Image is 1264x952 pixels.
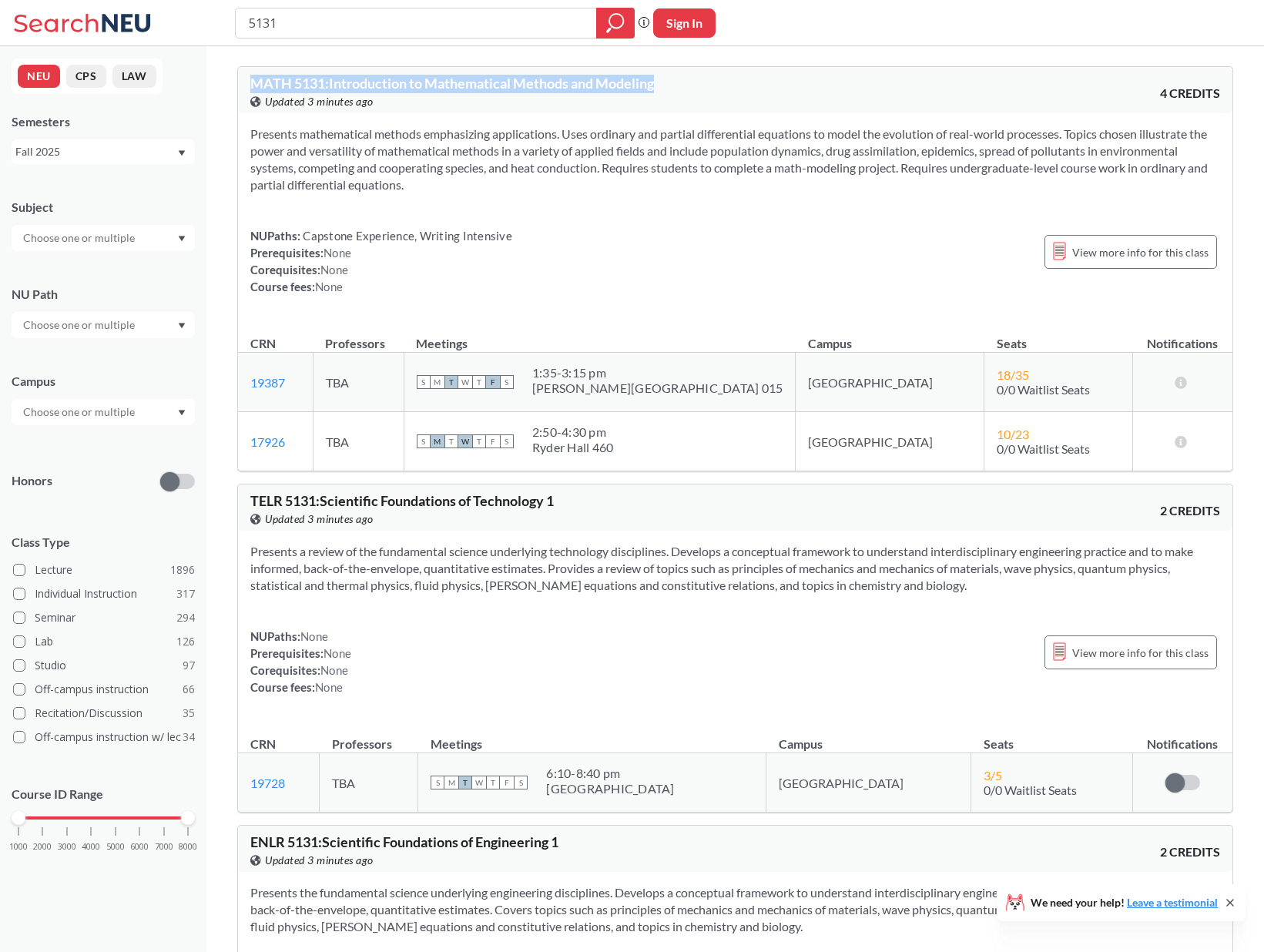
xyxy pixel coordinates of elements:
[250,543,1220,594] section: Presents a review of the fundamental science underlying technology disciplines. Develops a concep...
[265,511,374,528] span: Updated 3 minutes ago
[12,399,195,425] div: Dropdown arrow
[13,608,195,628] label: Seminar
[431,776,444,789] span: S
[324,246,351,260] span: None
[15,143,176,160] div: Fall 2025
[1133,320,1232,353] th: Notifications
[12,312,195,338] div: Dropdown arrow
[250,434,285,449] a: 17926
[82,843,100,851] span: 4000
[66,65,106,88] button: CPS
[265,93,374,110] span: Updated 3 minutes ago
[532,440,614,455] div: Ryder Hall 460
[176,609,195,626] span: 294
[500,776,514,789] span: F
[15,316,145,334] input: Choose one or multiple
[458,434,472,448] span: W
[458,776,472,789] span: T
[984,768,1002,783] span: 3 / 5
[500,434,514,448] span: S
[183,681,195,698] span: 66
[250,628,351,696] div: NUPaths: Prerequisites: Corequisites: Course fees:
[183,729,195,746] span: 34
[12,199,195,216] div: Subject
[984,783,1077,797] span: 0/0 Waitlist Seats
[250,736,276,753] div: CRN
[13,560,195,580] label: Lecture
[300,229,512,243] span: Capstone Experience, Writing Intensive
[997,441,1090,456] span: 0/0 Waitlist Seats
[250,335,276,352] div: CRN
[15,229,145,247] input: Choose one or multiple
[472,776,486,789] span: W
[15,403,145,421] input: Choose one or multiple
[404,320,796,353] th: Meetings
[179,843,197,851] span: 8000
[417,434,431,448] span: S
[12,534,195,551] span: Class Type
[315,280,343,293] span: None
[1160,502,1220,519] span: 2 CREDITS
[170,561,195,578] span: 1896
[766,753,971,813] td: [GEOGRAPHIC_DATA]
[532,365,783,380] div: 1:35 - 3:15 pm
[155,843,173,851] span: 7000
[486,375,500,389] span: F
[313,320,404,353] th: Professors
[997,427,1029,441] span: 10 / 23
[596,8,635,39] div: magnifying glass
[458,375,472,389] span: W
[532,424,614,440] div: 2:50 - 4:30 pm
[178,410,186,416] svg: Dropdown arrow
[12,286,195,303] div: NU Path
[796,353,984,412] td: [GEOGRAPHIC_DATA]
[13,679,195,699] label: Off-campus instruction
[250,75,654,92] span: MATH 5131 : Introduction to Mathematical Methods and Modeling
[12,113,195,130] div: Semesters
[444,434,458,448] span: T
[971,720,1133,753] th: Seats
[12,373,195,390] div: Campus
[250,776,285,790] a: 19728
[313,353,404,412] td: TBA
[265,852,374,869] span: Updated 3 minutes ago
[13,727,195,747] label: Off-campus instruction w/ lec
[431,375,444,389] span: M
[178,323,186,329] svg: Dropdown arrow
[250,884,1220,935] section: Presents the fundamental science underlying engineering disciplines. Develops a conceptual framew...
[18,65,60,88] button: NEU
[500,375,514,389] span: S
[796,320,984,353] th: Campus
[130,843,149,851] span: 6000
[431,434,444,448] span: M
[13,655,195,675] label: Studio
[444,776,458,789] span: M
[12,786,195,803] p: Course ID Range
[606,12,625,34] svg: magnifying glass
[418,720,766,753] th: Meetings
[178,150,186,156] svg: Dropdown arrow
[315,680,343,694] span: None
[1127,896,1218,909] a: Leave a testimonial
[250,492,554,509] span: TELR 5131 : Scientific Foundations of Technology 1
[472,434,486,448] span: T
[1133,720,1232,753] th: Notifications
[13,584,195,604] label: Individual Instruction
[33,843,52,851] span: 2000
[9,843,28,851] span: 1000
[12,472,52,490] p: Honors
[250,375,285,390] a: 19387
[653,8,716,38] button: Sign In
[532,380,783,396] div: [PERSON_NAME][GEOGRAPHIC_DATA] 015
[247,10,585,36] input: Class, professor, course number, "phrase"
[320,663,348,677] span: None
[997,382,1090,397] span: 0/0 Waitlist Seats
[486,434,500,448] span: F
[12,139,195,164] div: Fall 2025Dropdown arrow
[997,367,1029,382] span: 18 / 35
[12,225,195,251] div: Dropdown arrow
[1072,643,1209,662] span: View more info for this class
[176,585,195,602] span: 317
[766,720,971,753] th: Campus
[178,236,186,242] svg: Dropdown arrow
